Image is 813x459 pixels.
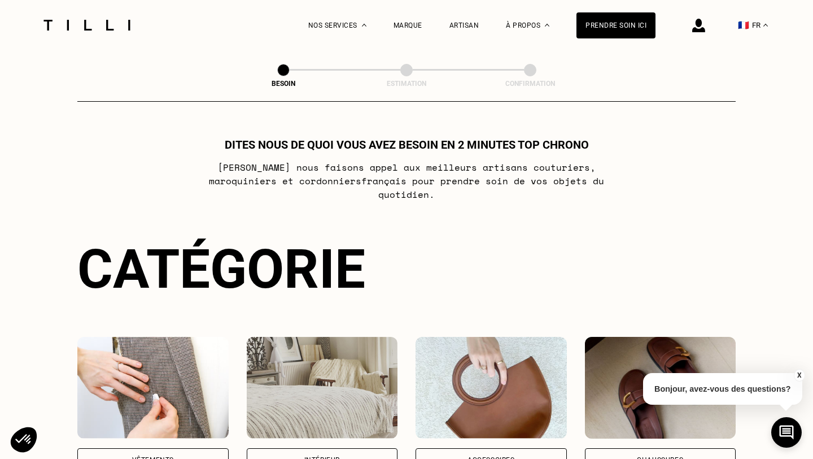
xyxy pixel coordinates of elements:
p: Bonjour, avez-vous des questions? [643,373,802,405]
img: Accessoires [416,337,567,439]
img: Vêtements [77,337,229,439]
p: [PERSON_NAME] nous faisons appel aux meilleurs artisans couturiers , maroquiniers et cordonniers ... [183,161,631,201]
h1: Dites nous de quoi vous avez besoin en 2 minutes top chrono [225,138,589,151]
img: menu déroulant [763,24,768,27]
img: Chaussures [585,337,736,439]
a: Prendre soin ici [576,12,655,38]
span: 🇫🇷 [738,20,749,31]
div: Estimation [350,80,463,88]
div: Besoin [227,80,340,88]
img: Menu déroulant [362,24,366,27]
div: Confirmation [474,80,587,88]
button: X [793,369,805,382]
img: Intérieur [247,337,398,439]
img: Menu déroulant à propos [545,24,549,27]
a: Artisan [449,21,479,29]
div: Catégorie [77,237,736,301]
img: Logo du service de couturière Tilli [40,20,134,31]
img: icône connexion [692,19,705,32]
a: Marque [394,21,422,29]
